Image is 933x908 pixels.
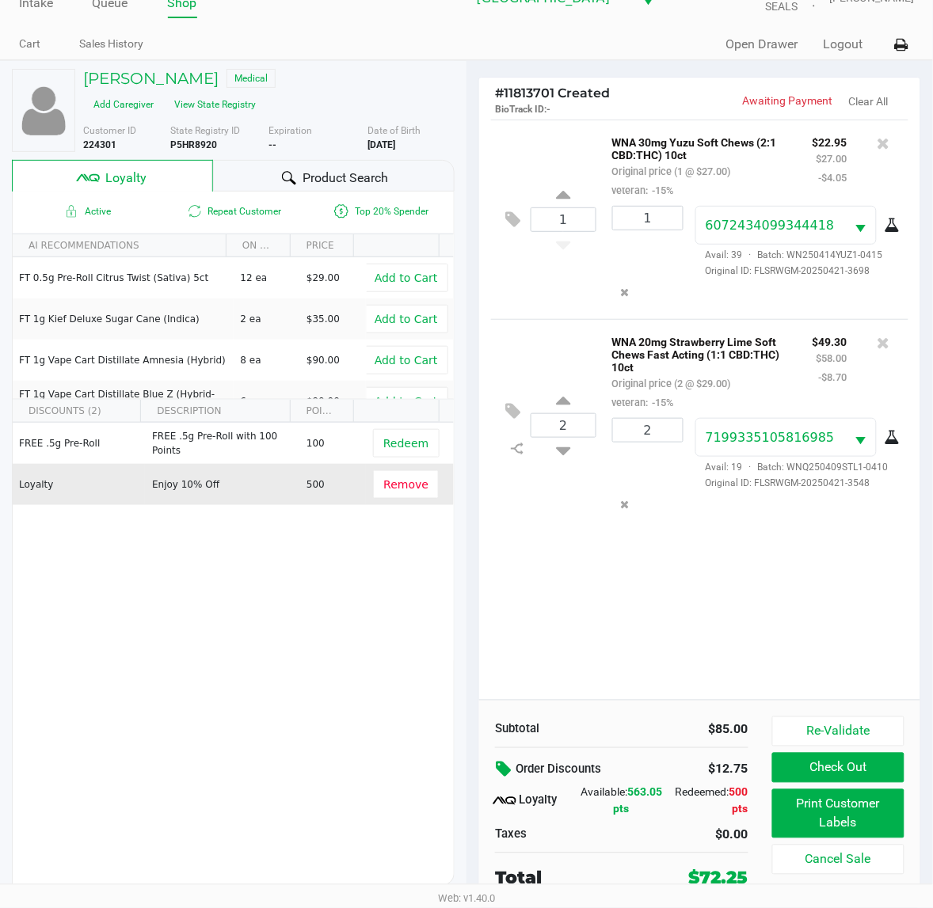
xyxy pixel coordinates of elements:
h5: [PERSON_NAME] [83,69,219,88]
b: 224301 [83,139,116,150]
div: Total [495,865,648,891]
small: -$8.70 [819,371,847,383]
td: FT 0.5g Pre-Roll Citrus Twist (Sativa) 5ct [13,257,234,298]
b: P5HR8920 [170,139,217,150]
span: Web: v1.40.0 [438,893,495,905]
button: Remove [373,470,439,499]
span: 563.05 pts [614,786,663,815]
span: State Registry ID [170,125,240,136]
span: Loyalty [105,169,147,188]
span: $29.00 [307,272,340,283]
span: 7199335105816985 [706,430,835,445]
td: 6 ea [234,381,300,422]
button: Add to Cart [364,264,448,292]
span: $35.00 [307,313,340,325]
small: $58.00 [817,352,847,364]
th: DISCOUNTS (2) [13,400,140,423]
button: Cancel Sale [772,845,904,875]
button: Redeem [373,429,439,458]
div: Redeemed: [664,785,748,818]
small: $27.00 [817,153,847,165]
inline-svg: Is a top 20% spender [332,202,351,221]
td: FT 1g Vape Cart Distillate Amnesia (Hybrid) [13,340,234,381]
th: POINTS [290,400,354,423]
button: Add Caregiver [84,92,165,117]
button: Remove the package from the orderLine [614,278,635,307]
td: FT 1g Kief Deluxe Sugar Cane (Indica) [13,298,234,340]
div: Taxes [495,826,610,844]
span: BioTrack ID: [495,104,546,115]
button: Add to Cart [364,305,448,333]
button: Add to Cart [364,387,448,416]
button: View State Registry [165,92,257,117]
p: WNA 30mg Yuzu Soft Chews (2:1 CBD:THC) 10ct [612,132,789,161]
span: Redeem [383,437,428,450]
div: Data table [13,234,454,399]
small: -$4.05 [819,172,847,184]
a: Sales History [80,34,144,54]
button: Print Customer Labels [772,789,904,838]
span: 500 pts [729,786,748,815]
small: Original price (1 @ $27.00) [612,165,731,177]
span: Original ID: FLSRWGM-20250421-3698 [695,264,897,278]
td: Enjoy 10% Off [145,464,299,505]
span: - [546,104,550,115]
span: Customer ID [83,125,136,136]
p: WNA 20mg Strawberry Lime Soft Chews Fast Acting (1:1 CBD:THC) 10ct [612,332,789,374]
button: Check Out [772,753,904,783]
div: $72.25 [689,865,748,891]
inline-svg: Is repeat customer [185,202,204,221]
button: Select [846,207,876,244]
span: # [495,85,504,101]
span: Top 20% Spender [307,202,454,221]
span: 6072434099344418 [706,218,835,233]
span: -15% [649,397,674,408]
span: · [743,249,758,260]
p: $22.95 [813,132,847,149]
div: Data table [13,400,454,661]
td: 2 ea [234,298,300,340]
th: DESCRIPTION [140,400,289,423]
span: $90.00 [307,396,340,407]
p: Awaiting Payment [700,93,834,109]
td: FREE .5g Pre-Roll with 100 Points [145,423,299,464]
span: Add to Cart [375,313,438,325]
div: $12.75 [680,756,748,783]
span: · [743,462,758,473]
div: Subtotal [495,720,610,739]
span: Avail: 39 Batch: WN250414YUZ1-0415 [695,249,883,260]
span: Avail: 19 Batch: WNQ250409STL1-0410 [695,462,889,473]
span: 11813701 Created [495,85,610,101]
th: ON HAND [226,234,290,257]
span: Add to Cart [375,354,438,367]
span: Remove [383,478,428,491]
th: PRICE [290,234,354,257]
span: $90.00 [307,355,340,366]
span: Add to Cart [375,272,438,284]
div: Loyalty [495,792,580,811]
td: 500 [299,464,366,505]
span: -15% [649,184,674,196]
th: AI RECOMMENDATIONS [13,234,226,257]
button: Logout [823,35,863,54]
button: Select [846,419,876,456]
button: Open Drawer [725,35,798,54]
div: Available: [580,785,665,818]
td: FT 1g Vape Cart Distillate Blue Z (Hybrid-Indica) [13,381,234,422]
button: Add to Cart [364,346,448,374]
inline-svg: Split item qty to new line [503,439,531,459]
button: Remove the package from the orderLine [614,490,635,519]
span: Expiration [269,125,313,136]
span: Date of Birth [367,125,421,136]
div: $85.00 [634,720,748,739]
span: Repeat Customer [160,202,307,221]
inline-svg: Active loyalty member [62,202,81,221]
td: 100 [299,423,366,464]
span: Medical [227,69,276,88]
span: Active [13,202,160,221]
span: Add to Cart [375,395,438,408]
button: Re-Validate [772,716,904,747]
b: [DATE] [367,139,395,150]
td: 12 ea [234,257,300,298]
p: $49.30 [813,332,847,348]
